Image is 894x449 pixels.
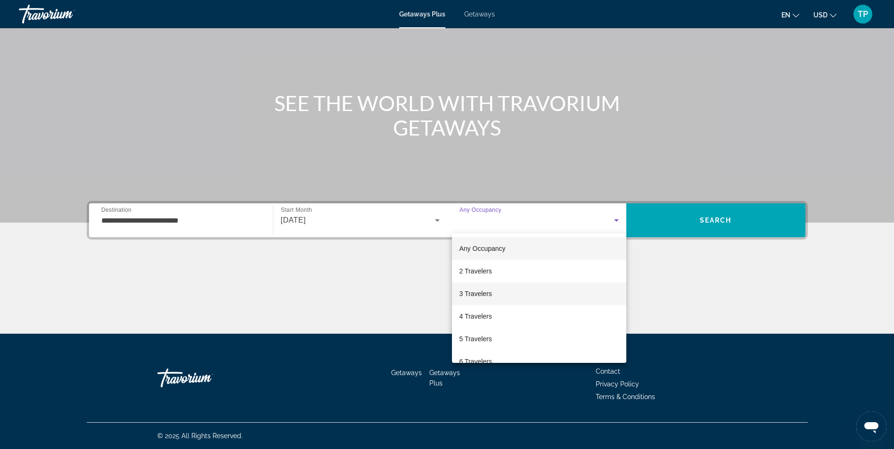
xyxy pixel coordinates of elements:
[459,288,492,299] span: 3 Travelers
[459,265,492,277] span: 2 Travelers
[459,311,492,322] span: 4 Travelers
[459,245,506,252] span: Any Occupancy
[459,356,492,367] span: 6 Travelers
[459,333,492,345] span: 5 Travelers
[856,411,886,441] iframe: Button to launch messaging window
